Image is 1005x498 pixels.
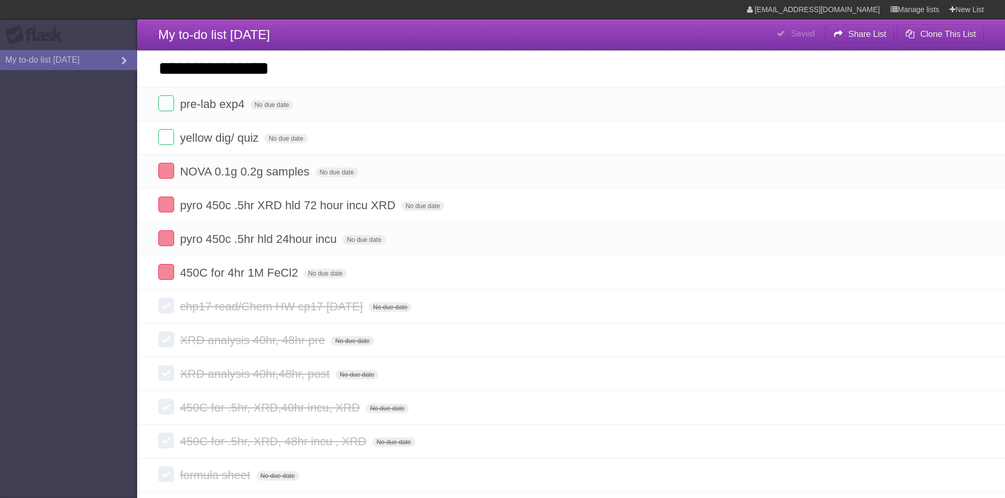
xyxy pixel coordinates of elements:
[180,468,253,482] span: formula sheet
[315,168,358,177] span: No due date
[251,100,293,110] span: No due date
[158,365,174,381] label: Done
[158,197,174,212] label: Done
[366,404,408,413] span: No due date
[158,331,174,347] label: Done
[848,30,886,38] b: Share List
[331,336,374,346] span: No due date
[158,230,174,246] label: Done
[180,232,339,246] span: pyro 450c .5hr hld 24hour incu
[401,201,444,211] span: No due date
[372,437,415,447] span: No due date
[180,199,398,212] span: pyro 450c .5hr XRD hld 72 hour incu XRD
[825,25,895,44] button: Share List
[369,302,411,312] span: No due date
[180,300,366,313] span: chp17 read/Chem HW cp17 [DATE]
[180,367,332,380] span: XRD analysis 40hr,48hr, post
[256,471,299,481] span: No due date
[158,129,174,145] label: Done
[158,399,174,415] label: Done
[897,25,984,44] button: Clone This List
[180,435,369,448] span: 450C for .5hr, XRD, 48hr incu , XRD
[920,30,976,38] b: Clone This List
[342,235,385,245] span: No due date
[158,95,174,111] label: Done
[336,370,378,379] span: No due date
[158,298,174,314] label: Done
[791,29,815,38] b: Saved
[158,264,174,280] label: Done
[180,266,301,279] span: 450C for 4hr 1M FeCl2
[304,269,347,278] span: No due date
[5,26,69,45] div: Flask
[180,165,312,178] span: NOVA 0.1g 0.2g samples
[158,27,270,42] span: My to-do list [DATE]
[264,134,307,143] span: No due date
[180,131,261,144] span: yellow dig/ quiz
[180,97,247,111] span: pre-lab exp4
[180,334,328,347] span: XRD analysis 40hr, 48hr pre
[158,163,174,179] label: Done
[158,466,174,482] label: Done
[180,401,362,414] span: 450C for .5hr, XRD,40hr incu, XRD
[158,433,174,448] label: Done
